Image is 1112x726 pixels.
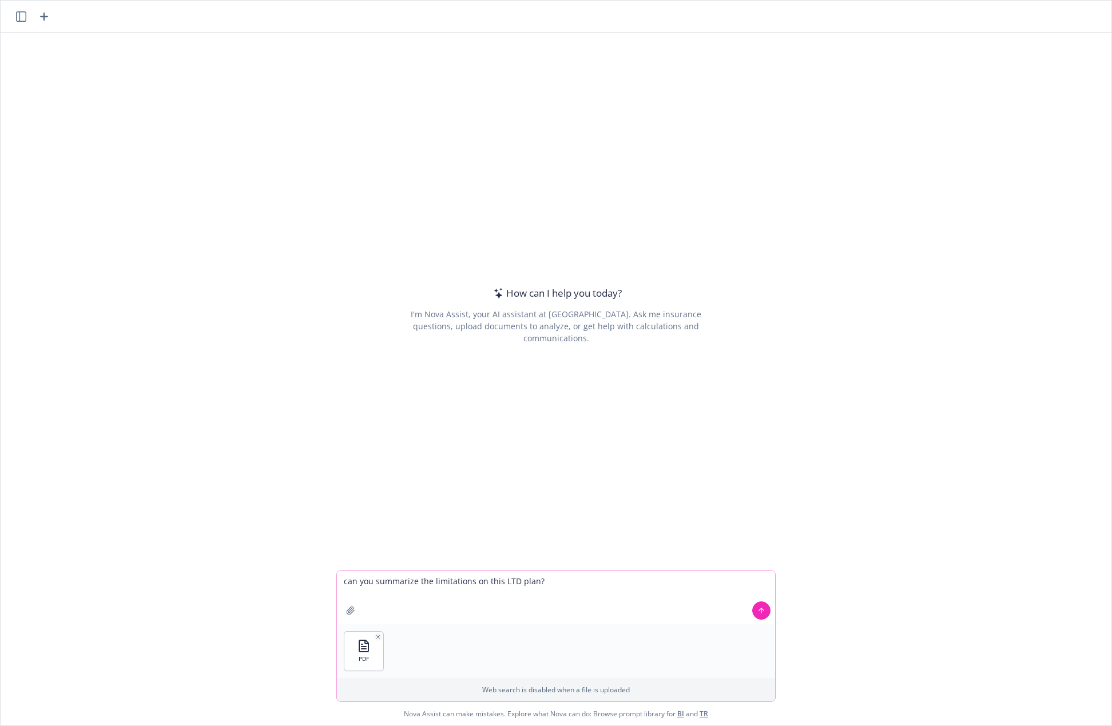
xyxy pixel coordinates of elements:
a: TR [700,709,708,719]
p: Web search is disabled when a file is uploaded [344,685,768,695]
button: PDF [344,632,383,671]
textarea: can you summarize the limitations on this LTD plan? [337,571,775,624]
div: How can I help you today? [490,286,622,301]
div: I'm Nova Assist, your AI assistant at [GEOGRAPHIC_DATA]. Ask me insurance questions, upload docum... [395,308,717,344]
span: PDF [359,655,369,663]
span: Nova Assist can make mistakes. Explore what Nova can do: Browse prompt library for and [5,702,1107,725]
a: BI [677,709,684,719]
